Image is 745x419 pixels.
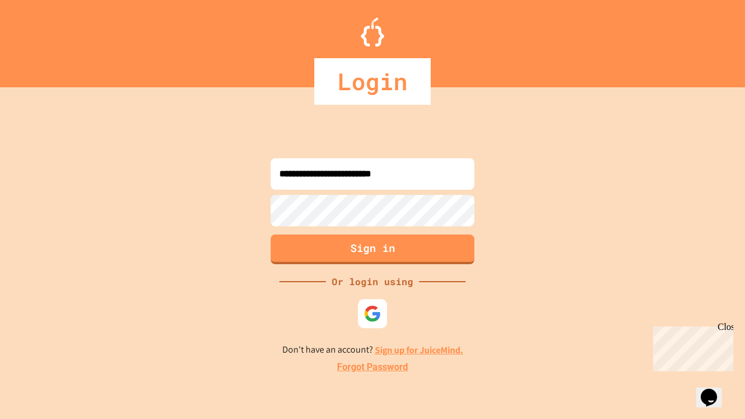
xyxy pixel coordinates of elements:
button: Sign in [271,235,474,264]
div: Login [314,58,431,105]
div: Or login using [326,275,419,289]
div: Chat with us now!Close [5,5,80,74]
a: Forgot Password [337,360,408,374]
iframe: chat widget [648,322,733,371]
iframe: chat widget [696,372,733,407]
img: google-icon.svg [364,305,381,322]
a: Sign up for JuiceMind. [375,344,463,356]
img: Logo.svg [361,17,384,47]
p: Don't have an account? [282,343,463,357]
